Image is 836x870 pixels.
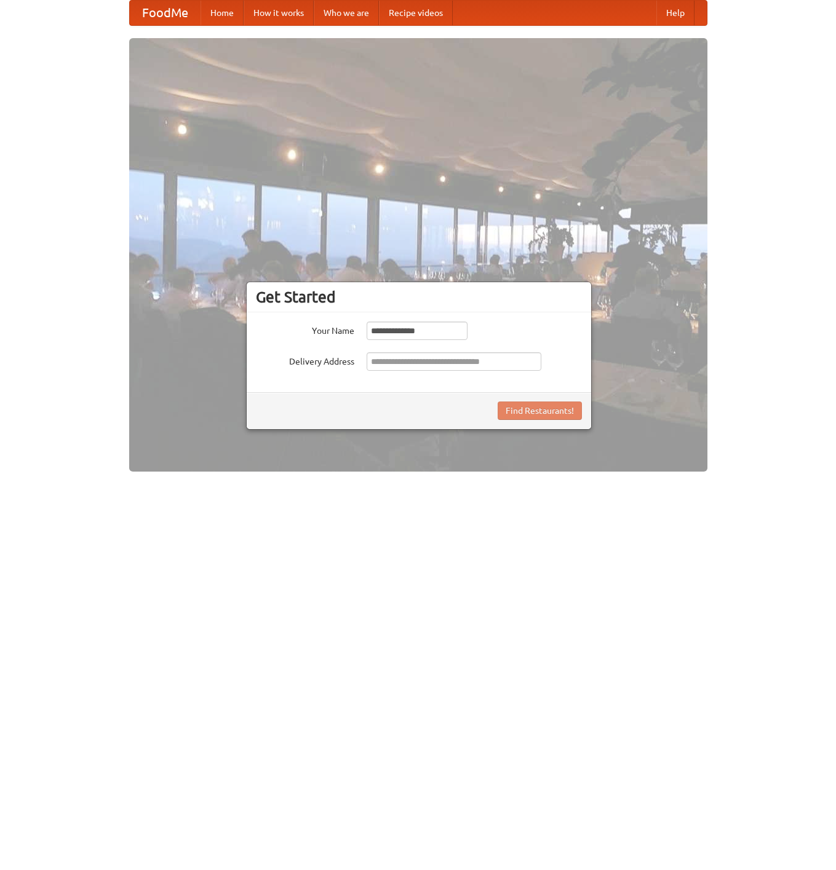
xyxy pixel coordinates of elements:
[656,1,695,25] a: Help
[314,1,379,25] a: Who we are
[498,401,582,420] button: Find Restaurants!
[256,288,582,306] h3: Get Started
[256,322,354,337] label: Your Name
[256,352,354,368] label: Delivery Address
[201,1,244,25] a: Home
[130,1,201,25] a: FoodMe
[379,1,453,25] a: Recipe videos
[244,1,314,25] a: How it works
